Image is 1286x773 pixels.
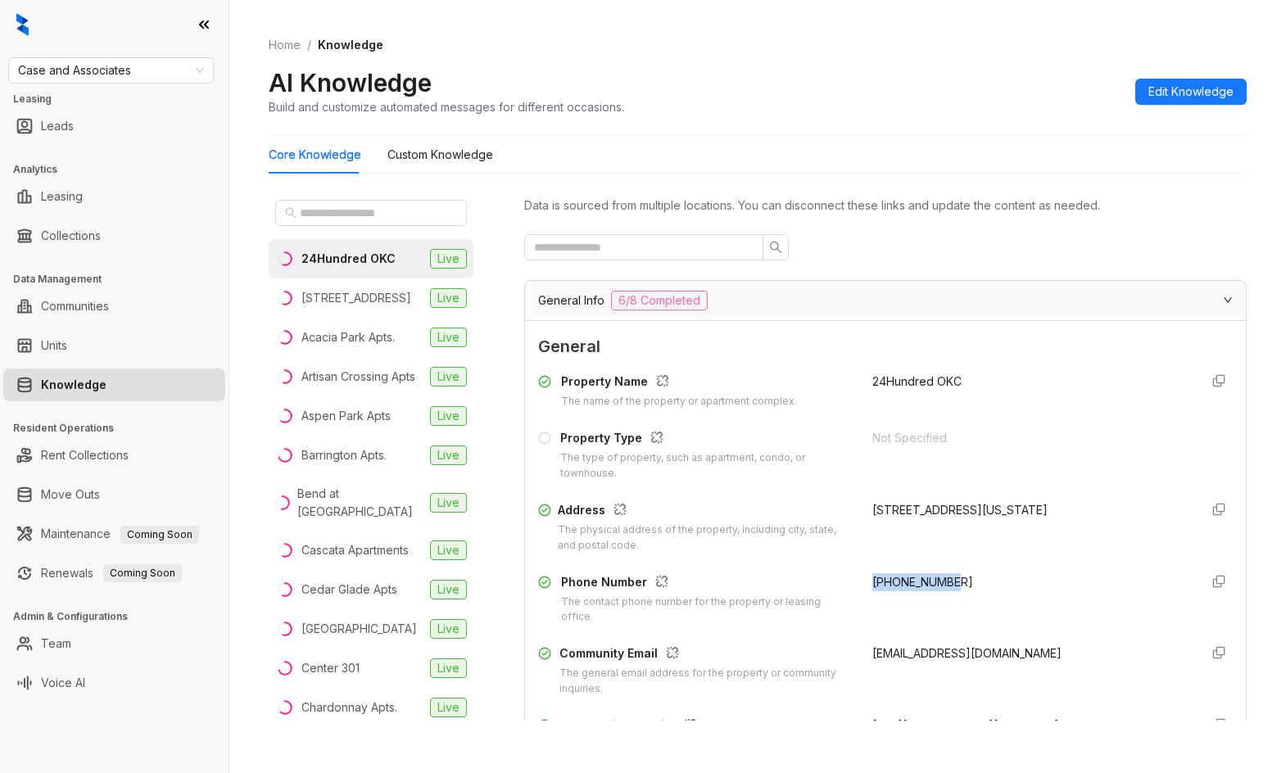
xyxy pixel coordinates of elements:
[301,289,411,307] div: [STREET_ADDRESS]
[430,698,467,717] span: Live
[13,272,229,287] h3: Data Management
[3,478,225,511] li: Move Outs
[872,374,962,388] span: 24Hundred OKC
[3,557,225,590] li: Renewals
[1135,79,1247,105] button: Edit Knowledge
[301,250,396,268] div: 24Hundred OKC
[561,573,853,594] div: Phone Number
[430,493,467,513] span: Live
[301,620,417,638] div: [GEOGRAPHIC_DATA]
[301,541,409,559] div: Cascata Apartments
[559,666,853,697] div: The general email address for the property or community inquiries.
[561,594,853,626] div: The contact phone number for the property or leasing office.
[538,334,1233,359] span: General
[3,368,225,401] li: Knowledge
[41,290,109,323] a: Communities
[13,421,229,436] h3: Resident Operations
[269,67,432,98] h2: AI Knowledge
[13,609,229,624] h3: Admin & Configurations
[3,110,225,142] li: Leads
[561,394,797,409] div: The name of the property or apartment complex.
[872,718,1059,732] span: [URL][DOMAIN_NAME][US_STATE]
[430,406,467,426] span: Live
[297,485,423,521] div: Bend at [GEOGRAPHIC_DATA]
[561,716,813,738] div: Community Website
[318,38,383,52] span: Knowledge
[1223,295,1233,305] span: expanded
[872,429,1187,447] div: Not Specified
[430,580,467,599] span: Live
[872,646,1062,660] span: [EMAIL_ADDRESS][DOMAIN_NAME]
[430,288,467,308] span: Live
[3,219,225,252] li: Collections
[3,518,225,550] li: Maintenance
[13,162,229,177] h3: Analytics
[560,450,852,481] div: The type of property, such as apartment, condo, or townhouse.
[558,501,852,522] div: Address
[13,92,229,106] h3: Leasing
[3,329,225,362] li: Units
[307,36,311,54] li: /
[430,367,467,386] span: Live
[611,291,708,310] span: 6/8 Completed
[41,439,129,472] a: Rent Collections
[525,281,1246,320] div: General Info6/8 Completed
[41,667,85,699] a: Voice AI
[430,619,467,639] span: Live
[269,98,624,115] div: Build and customize automated messages for different occasions.
[430,658,467,678] span: Live
[301,368,415,386] div: Artisan Crossing Apts
[301,659,360,677] div: Center 301
[538,292,605,310] span: General Info
[430,328,467,347] span: Live
[3,667,225,699] li: Voice AI
[524,197,1247,215] div: Data is sourced from multiple locations. You can disconnect these links and update the content as...
[3,290,225,323] li: Communities
[41,557,182,590] a: RenewalsComing Soon
[3,439,225,472] li: Rent Collections
[301,407,391,425] div: Aspen Park Apts
[301,446,387,464] div: Barrington Apts.
[265,36,304,54] a: Home
[41,219,101,252] a: Collections
[269,146,361,164] div: Core Knowledge
[41,329,67,362] a: Units
[558,522,852,554] div: The physical address of the property, including city, state, and postal code.
[301,581,397,599] div: Cedar Glade Apts
[387,146,493,164] div: Custom Knowledge
[872,575,973,589] span: [PHONE_NUMBER]
[561,373,797,394] div: Property Name
[285,207,297,219] span: search
[41,478,100,511] a: Move Outs
[18,58,204,83] span: Case and Associates
[41,368,106,401] a: Knowledge
[872,501,1187,519] div: [STREET_ADDRESS][US_STATE]
[430,445,467,465] span: Live
[430,249,467,269] span: Live
[560,429,852,450] div: Property Type
[103,564,182,582] span: Coming Soon
[769,241,782,254] span: search
[559,644,853,666] div: Community Email
[120,526,199,544] span: Coming Soon
[41,627,71,660] a: Team
[41,110,74,142] a: Leads
[3,180,225,213] li: Leasing
[1148,83,1234,101] span: Edit Knowledge
[430,540,467,560] span: Live
[301,698,397,716] div: Chardonnay Apts.
[301,328,395,346] div: Acacia Park Apts.
[3,627,225,660] li: Team
[41,180,83,213] a: Leasing
[16,13,29,36] img: logo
